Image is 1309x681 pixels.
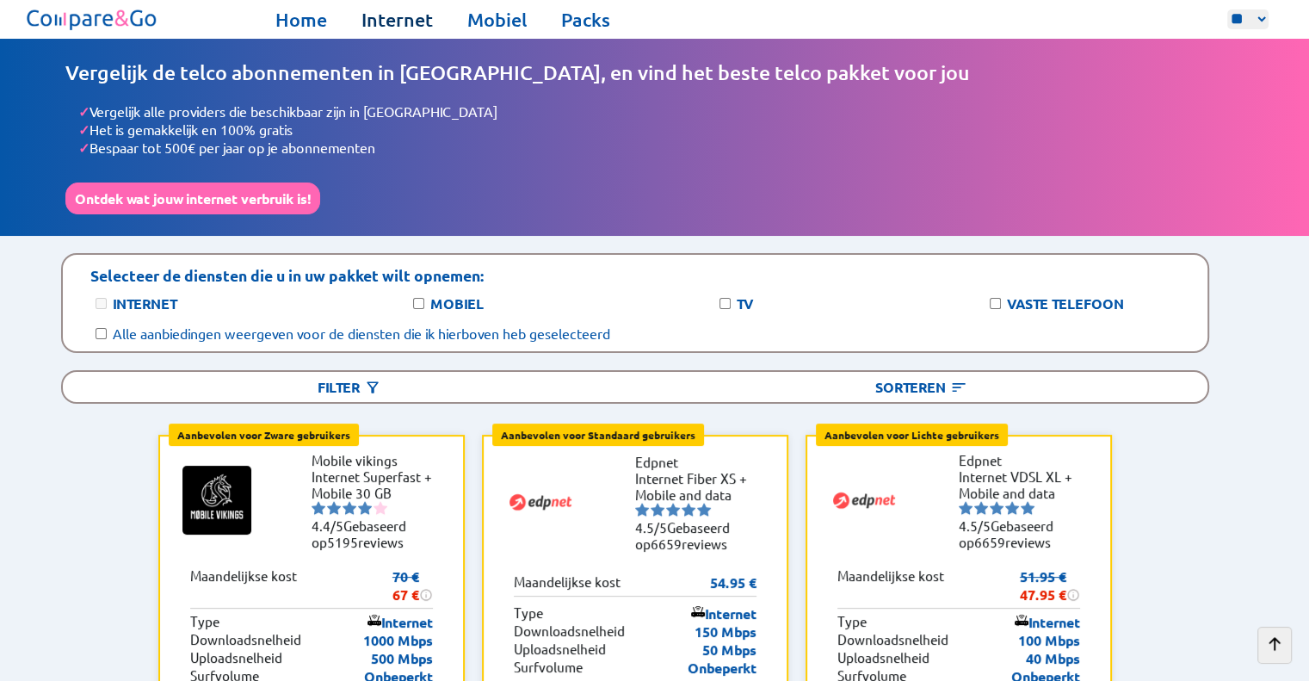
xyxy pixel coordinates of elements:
[837,567,944,604] p: Maandelijkse kost
[959,452,1088,468] li: Edpnet
[974,534,1005,550] span: 6659
[312,517,441,550] li: Gebaseerd op reviews
[1026,649,1080,667] p: 40 Mbps
[682,503,695,517] img: starnr4
[1015,613,1080,631] p: Internet
[78,121,90,139] span: ✓
[90,265,484,285] p: Selecteer de diensten die u in uw pakket wilt opnemen:
[959,517,991,534] span: 4.5/5
[78,102,90,121] span: ✓
[710,573,756,591] p: 54.95 €
[837,613,867,631] p: Type
[1020,585,1080,604] div: 47.95 €
[635,519,764,552] li: Gebaseerd op reviews
[190,567,297,604] p: Maandelijkse kost
[63,372,635,402] div: Filter
[361,8,433,32] a: Internet
[364,379,381,396] img: Button open the filtering menu
[691,604,756,622] p: Internet
[830,466,898,535] img: Logo of Edpnet
[824,428,999,442] b: Aanbevolen voor Lichte gebruikers
[688,659,756,677] p: Onbeperkt
[666,503,680,517] img: starnr3
[974,501,988,515] img: starnr2
[737,294,753,313] label: TV
[327,501,341,515] img: starnr2
[190,649,282,667] p: Uploadsnelheid
[635,470,764,503] li: Internet Fiber XS + Mobile and data
[363,631,433,649] p: 1000 Mbps
[65,60,1244,85] h1: Vergelijk de telco abonnementen in [GEOGRAPHIC_DATA], en vind het beste telco pakket voor jou
[78,139,1244,157] li: Bespaar tot 500€ per jaar op je abonnementen
[113,325,610,342] label: Alle aanbiedingen weergeven voor de diensten die ik hierboven heb geselecteerd
[182,466,251,535] img: Logo of Mobile vikings
[695,622,756,641] p: 150 Mbps
[1015,614,1028,628] img: icon of internet
[514,622,625,641] p: Downloadsnelheid
[514,641,606,659] p: Uploadsnelheid
[1007,294,1124,313] label: Vaste Telefoon
[367,613,433,631] p: Internet
[371,649,433,667] p: 500 Mbps
[392,567,419,585] s: 70 €
[635,372,1207,402] div: Sorteren
[837,649,929,667] p: Uploadsnelheid
[691,605,705,619] img: icon of internet
[113,294,176,313] label: Internet
[959,468,1088,501] li: Internet VDSL XL + Mobile and data
[327,534,358,550] span: 5195
[514,573,621,591] p: Maandelijkse kost
[959,517,1088,550] li: Gebaseerd op reviews
[392,585,433,604] div: 67 €
[312,501,325,515] img: starnr1
[1018,631,1080,649] p: 100 Mbps
[501,428,695,442] b: Aanbevolen voor Standaard gebruikers
[561,8,610,32] a: Packs
[1005,501,1019,515] img: starnr4
[78,121,1244,139] li: Het is gemakkelijk en 100% gratis
[467,8,527,32] a: Mobiel
[635,454,764,470] li: Edpnet
[23,4,162,34] img: Logo of Compare&Go
[374,501,387,515] img: starnr5
[514,604,543,622] p: Type
[343,501,356,515] img: starnr3
[506,467,575,536] img: Logo of Edpnet
[65,183,320,214] button: Ontdek wat jouw internet verbruik is!
[312,468,441,501] li: Internet Superfast + Mobile 30 GB
[275,8,327,32] a: Home
[1020,567,1066,585] s: 51.95 €
[950,379,967,396] img: Button open the sorting menu
[78,139,90,157] span: ✓
[358,501,372,515] img: starnr4
[651,536,682,552] span: 6659
[312,517,343,534] span: 4.4/5
[990,501,1003,515] img: starnr3
[702,641,756,659] p: 50 Mbps
[190,613,219,631] p: Type
[1066,588,1080,602] img: information
[312,452,441,468] li: Mobile vikings
[514,659,583,677] p: Surfvolume
[78,102,1244,121] li: Vergelijk alle providers die beschikbaar zijn in [GEOGRAPHIC_DATA]
[1021,501,1034,515] img: starnr5
[635,519,667,536] span: 4.5/5
[959,501,972,515] img: starnr1
[419,588,433,602] img: information
[430,294,484,313] label: Mobiel
[367,614,381,628] img: icon of internet
[651,503,664,517] img: starnr2
[837,631,948,649] p: Downloadsnelheid
[177,428,350,442] b: Aanbevolen voor Zware gebruikers
[635,503,649,517] img: starnr1
[190,631,301,649] p: Downloadsnelheid
[697,503,711,517] img: starnr5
